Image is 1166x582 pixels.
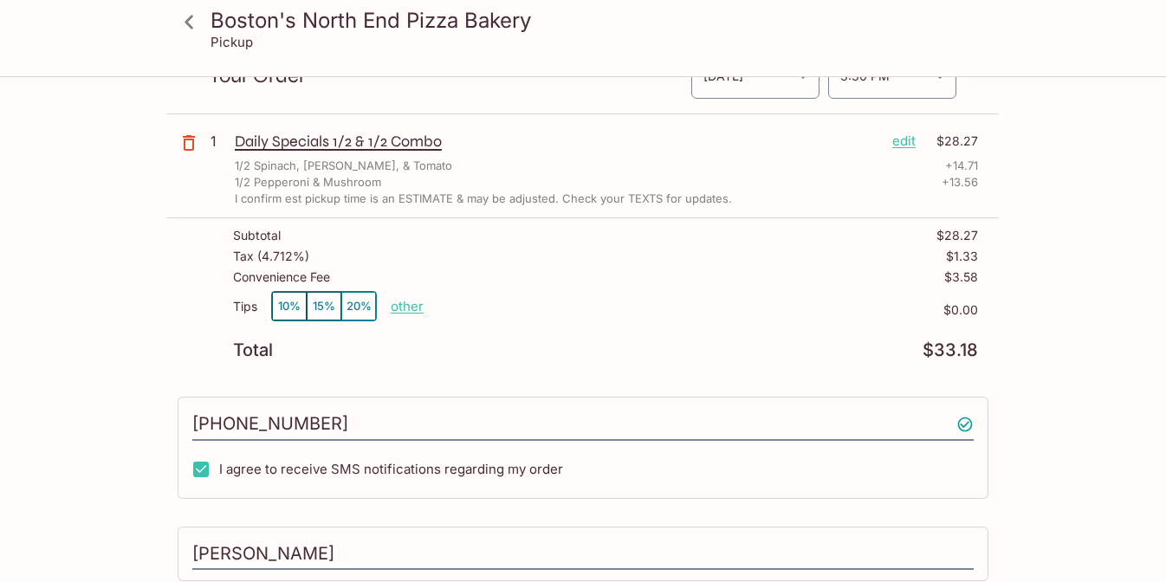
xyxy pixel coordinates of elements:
[942,174,978,191] p: + 13.56
[233,270,330,284] p: Convenience Fee
[233,342,273,359] p: Total
[391,298,424,314] button: other
[233,249,309,263] p: Tax ( 4.712% )
[235,132,878,151] p: Daily Specials 1/2 & 1/2 Combo
[209,68,690,84] p: Your Order
[233,229,281,242] p: Subtotal
[424,303,978,317] p: $0.00
[235,174,381,191] p: 1/2 Pepperoni & Mushroom
[926,132,978,151] p: $28.27
[211,34,253,50] p: Pickup
[307,292,341,320] button: 15%
[892,132,916,151] p: edit
[233,300,257,314] p: Tips
[923,342,978,359] p: $33.18
[219,461,563,477] span: I agree to receive SMS notifications regarding my order
[235,158,452,174] p: 1/2 Spinach, [PERSON_NAME], & Tomato
[945,158,978,174] p: + 14.71
[192,538,974,571] input: Enter first and last name
[944,270,978,284] p: $3.58
[192,408,974,441] input: Enter phone number
[211,132,228,151] p: 1
[341,292,376,320] button: 20%
[946,249,978,263] p: $1.33
[211,7,985,34] h3: Boston's North End Pizza Bakery
[235,191,732,207] p: I confirm est pickup time is an ESTIMATE & may be adjusted. Check your TEXTS for updates.
[936,229,978,242] p: $28.27
[272,292,307,320] button: 10%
